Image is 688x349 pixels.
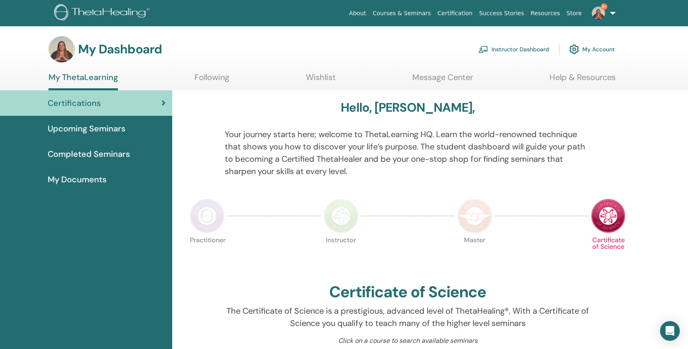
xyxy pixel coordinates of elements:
a: Help & Resources [549,72,616,88]
span: 9+ [601,3,607,10]
img: Practitioner [190,199,224,233]
a: About [346,6,369,21]
a: Message Center [412,72,473,88]
a: Following [194,72,229,88]
p: Practitioner [190,237,224,271]
img: chalkboard-teacher.svg [478,46,488,53]
img: logo.png [54,4,152,23]
h2: Certificate of Science [329,283,486,302]
a: Wishlist [306,72,336,88]
a: Store [563,6,585,21]
a: Instructor Dashboard [478,40,549,58]
p: Your journey starts here; welcome to ThetaLearning HQ. Learn the world-renowned technique that sh... [225,128,591,177]
a: My Account [569,40,615,58]
div: Open Intercom Messenger [660,321,680,341]
img: default.jpg [592,7,605,20]
a: My ThetaLearning [48,72,118,90]
span: Upcoming Seminars [48,122,125,135]
p: The Certificate of Science is a prestigious, advanced level of ThetaHealing®. With a Certificate ... [225,305,591,329]
a: Courses & Seminars [369,6,434,21]
img: default.jpg [48,36,75,62]
a: Certification [434,6,476,21]
a: Success Stories [476,6,527,21]
span: Certifications [48,97,101,109]
img: cog.svg [569,42,579,56]
h3: Hello, [PERSON_NAME], [341,100,475,115]
a: Resources [527,6,563,21]
span: My Documents [48,173,106,186]
p: Certificate of Science [591,237,626,271]
img: Master [457,199,492,233]
p: Master [457,237,492,271]
span: Completed Seminars [48,148,130,160]
p: Click on a course to search available seminars [225,336,591,346]
img: Instructor [324,199,358,233]
h3: My Dashboard [78,42,162,57]
p: Instructor [324,237,358,271]
img: Certificate of Science [591,199,626,233]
